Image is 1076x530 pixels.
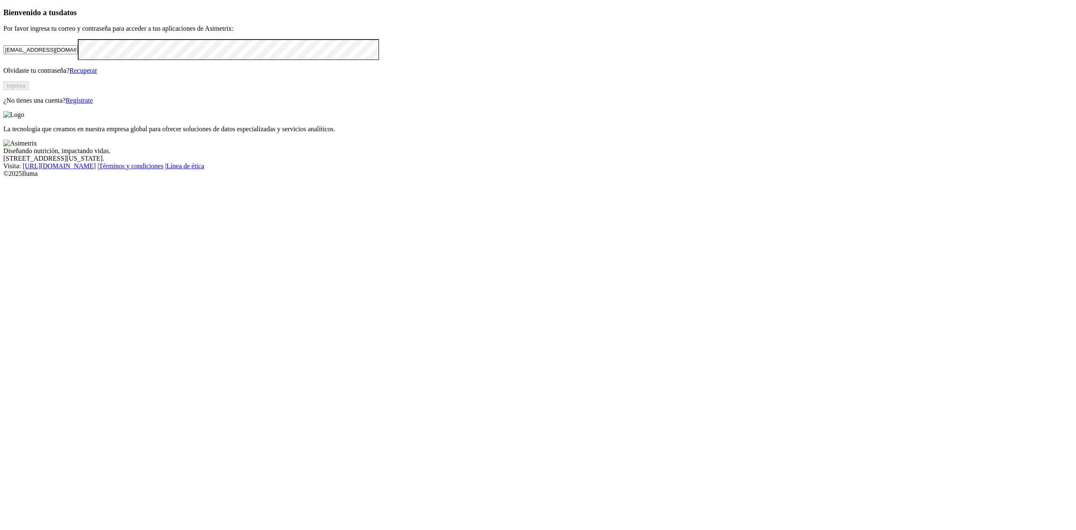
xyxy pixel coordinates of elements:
h3: Bienvenido a tus [3,8,1073,17]
p: Por favor ingresa tu correo y contraseña para acceder a tus aplicaciones de Asimetrix: [3,25,1073,32]
a: Línea de ética [166,162,204,170]
a: [URL][DOMAIN_NAME] [23,162,96,170]
button: Ingresa [3,81,29,90]
span: datos [59,8,77,17]
a: Términos y condiciones [99,162,164,170]
a: Recuperar [69,67,97,74]
input: Tu correo [3,45,78,54]
p: Olvidaste tu contraseña? [3,67,1073,74]
img: Asimetrix [3,140,37,147]
div: Diseñando nutrición, impactando vidas. [3,147,1073,155]
img: Logo [3,111,24,119]
p: ¿No tienes una cuenta? [3,97,1073,104]
div: © 2025 Iluma [3,170,1073,178]
div: Visita : | | [3,162,1073,170]
p: La tecnología que creamos en nuestra empresa global para ofrecer soluciones de datos especializad... [3,125,1073,133]
a: Regístrate [66,97,93,104]
div: [STREET_ADDRESS][US_STATE]. [3,155,1073,162]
